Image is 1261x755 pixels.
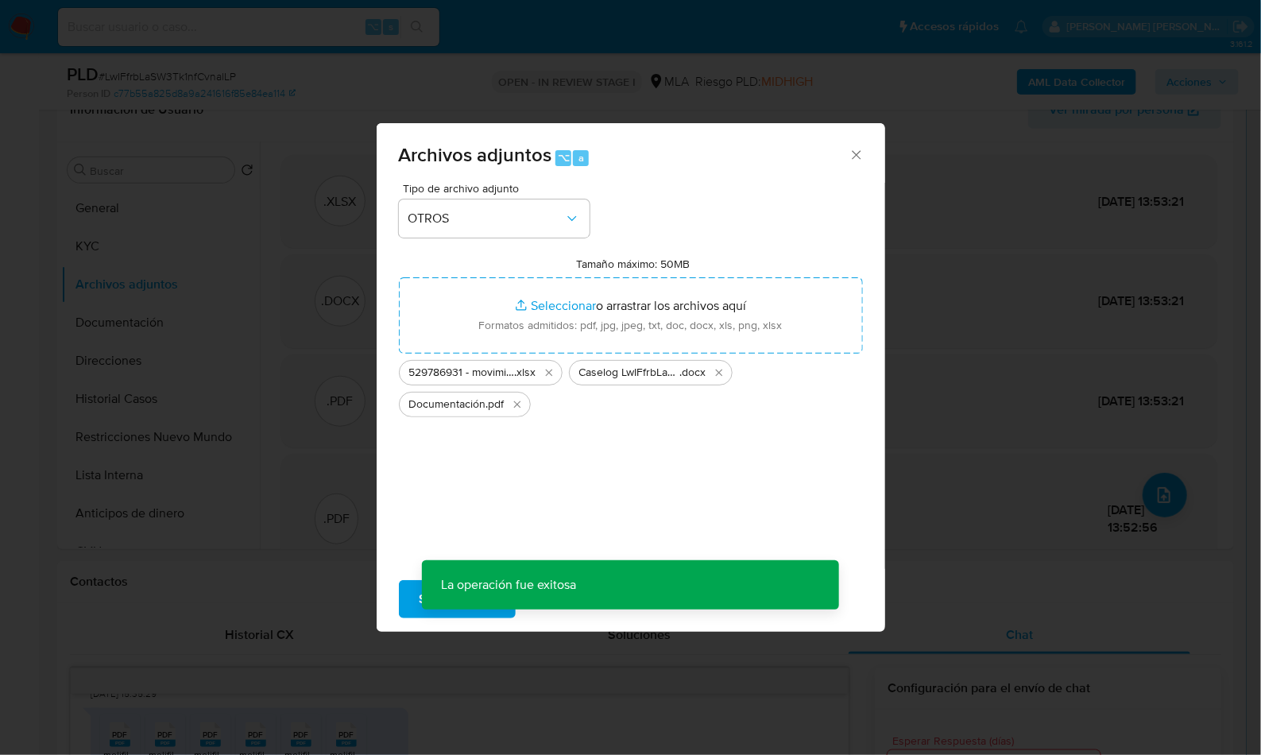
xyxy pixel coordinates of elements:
[399,580,516,618] button: Subir archivo
[543,582,594,617] span: Cancelar
[403,183,594,194] span: Tipo de archivo adjunto
[515,365,536,381] span: .xlsx
[422,560,595,610] p: La operación fue exitosa
[680,365,706,381] span: .docx
[849,147,863,161] button: Cerrar
[409,397,486,412] span: Documentación
[408,211,564,226] span: OTROS
[710,363,729,382] button: Eliminar Caselog LwIFfrbLaSW3Tk1nfCvnalLP_2025_09_18_06_59_15.docx
[409,365,515,381] span: 529786931 - movimientos
[399,354,863,417] ul: Archivos seleccionados
[558,150,570,165] span: ⌥
[486,397,505,412] span: .pdf
[399,199,590,238] button: OTROS
[578,150,584,165] span: a
[576,257,690,271] label: Tamaño máximo: 50MB
[420,582,495,617] span: Subir archivo
[579,365,680,381] span: Caselog LwIFfrbLaSW3Tk1nfCvnalLP_2025_09_18_06_59_15
[399,141,552,168] span: Archivos adjuntos
[540,363,559,382] button: Eliminar 529786931 - movimientos.xlsx
[508,395,527,414] button: Eliminar Documentación.pdf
